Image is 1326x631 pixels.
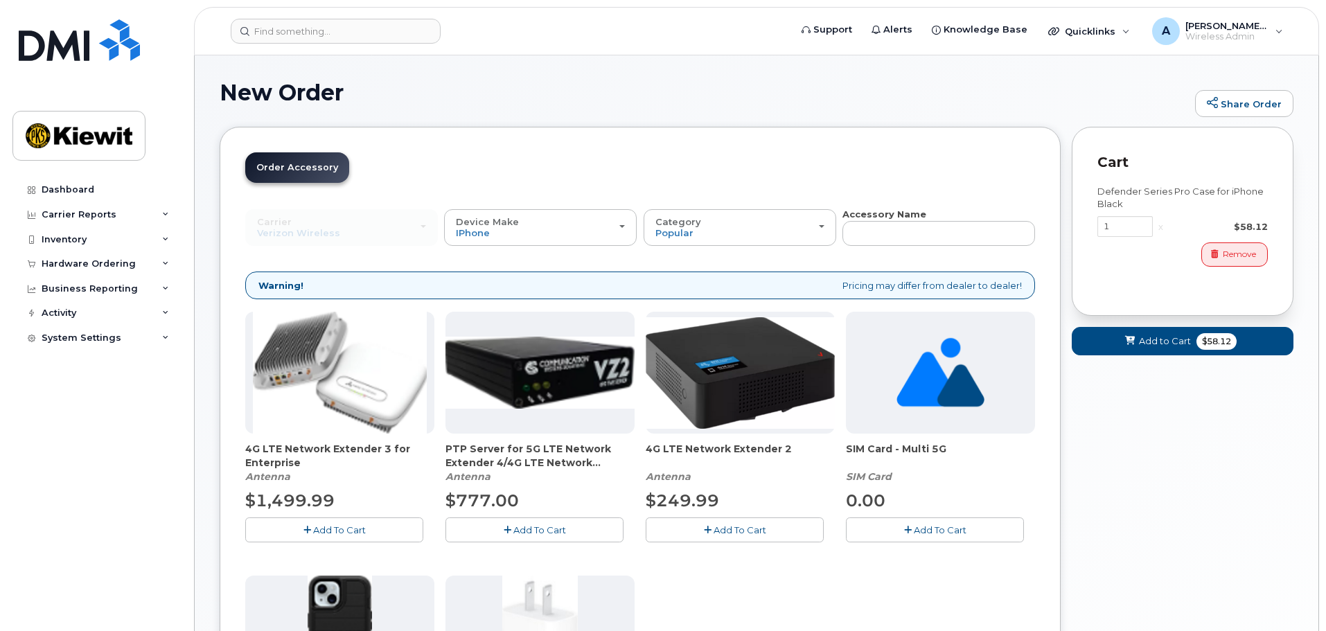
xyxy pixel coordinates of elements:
[896,312,984,434] img: no_image_found-2caef05468ed5679b831cfe6fc140e25e0c280774317ffc20a367ab7fd17291e.png
[846,470,892,483] em: SIM Card
[714,524,766,535] span: Add To Cart
[646,317,835,429] img: 4glte_extender.png
[445,442,635,470] span: PTP Server for 5G LTE Network Extender 4/4G LTE Network Extender 3
[1223,248,1256,260] span: Remove
[456,227,490,238] span: iPhone
[655,216,701,227] span: Category
[846,442,1035,470] span: SIM Card - Multi 5G
[220,80,1188,105] h1: New Order
[842,208,926,220] strong: Accessory Name
[444,209,637,245] button: Device Make iPhone
[1072,327,1293,355] button: Add to Cart $58.12
[313,524,366,535] span: Add To Cart
[258,279,303,292] strong: Warning!
[245,442,434,470] span: 4G LTE Network Extender 3 for Enterprise
[646,517,824,542] button: Add To Cart
[445,470,490,483] em: Antenna
[445,517,624,542] button: Add To Cart
[1097,185,1268,211] div: Defender Series Pro Case for iPhone Black
[1153,220,1169,233] div: x
[646,470,691,483] em: Antenna
[245,442,434,483] div: 4G LTE Network Extender 3 for Enterprise
[445,490,519,510] span: $777.00
[245,470,290,483] em: Antenna
[846,517,1024,542] button: Add To Cart
[513,524,566,535] span: Add To Cart
[256,162,338,172] span: Order Accessory
[646,490,719,510] span: $249.99
[1201,242,1268,267] button: Remove
[846,490,885,510] span: 0.00
[245,517,423,542] button: Add To Cart
[914,524,966,535] span: Add To Cart
[245,272,1035,300] div: Pricing may differ from dealer to dealer!
[456,216,519,227] span: Device Make
[245,490,335,510] span: $1,499.99
[646,442,835,470] span: 4G LTE Network Extender 2
[445,442,635,483] div: PTP Server for 5G LTE Network Extender 4/4G LTE Network Extender 3
[1195,90,1293,118] a: Share Order
[1139,335,1191,348] span: Add to Cart
[644,209,836,245] button: Category Popular
[1196,333,1237,350] span: $58.12
[846,442,1035,483] div: SIM Card - Multi 5G
[1097,152,1268,172] p: Cart
[445,337,635,409] img: Casa_Sysem.png
[655,227,693,238] span: Popular
[253,312,427,434] img: casa.png
[1266,571,1316,621] iframe: Messenger Launcher
[646,442,835,483] div: 4G LTE Network Extender 2
[1169,220,1268,233] div: $58.12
